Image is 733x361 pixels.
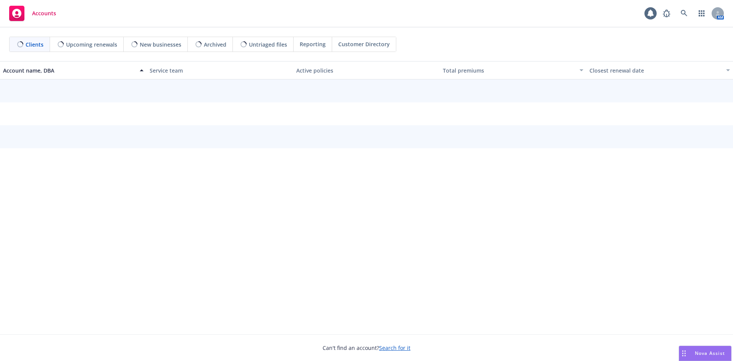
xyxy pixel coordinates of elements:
a: Report a Bug [659,6,674,21]
span: Nova Assist [695,350,725,356]
div: Total premiums [443,66,575,74]
div: Service team [150,66,290,74]
a: Search [676,6,692,21]
a: Switch app [694,6,709,21]
span: Untriaged files [249,40,287,49]
div: Closest renewal date [589,66,722,74]
span: Can't find an account? [323,344,410,352]
span: Reporting [300,40,326,48]
button: Closest renewal date [586,61,733,79]
button: Total premiums [440,61,586,79]
span: Accounts [32,10,56,16]
span: New businesses [140,40,181,49]
a: Search for it [379,344,410,351]
span: Customer Directory [338,40,390,48]
button: Service team [147,61,293,79]
span: Clients [26,40,44,49]
span: Upcoming renewals [66,40,117,49]
div: Active policies [296,66,437,74]
div: Account name, DBA [3,66,135,74]
button: Active policies [293,61,440,79]
span: Archived [204,40,226,49]
div: Drag to move [679,346,689,361]
a: Accounts [6,3,59,24]
button: Nova Assist [679,346,731,361]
